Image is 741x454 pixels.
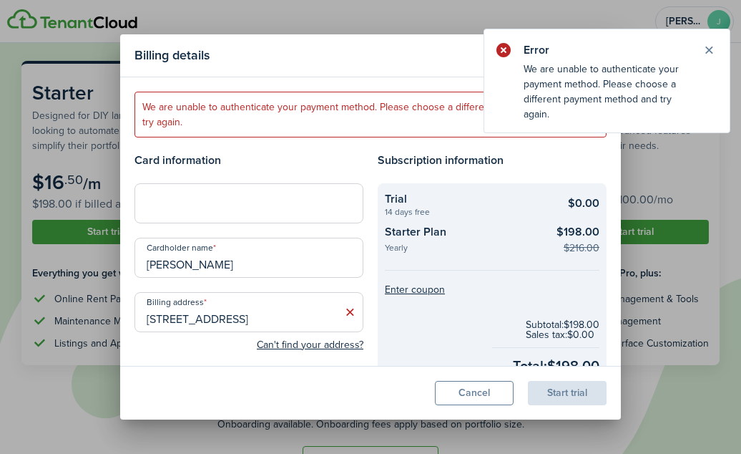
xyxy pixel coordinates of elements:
[144,196,354,210] iframe: Secure card payment input frame
[484,62,730,132] notify-body: We are unable to authenticate your payment method. Please choose a different payment method and t...
[385,208,546,216] checkout-summary-item-description: 14 days free
[257,338,363,352] button: Can't find your address?
[134,92,607,137] error-message: We are unable to authenticate your payment method. Please choose a different payment method and t...
[385,190,546,208] checkout-summary-item-title: Trial
[385,285,445,295] button: Enter coupon
[556,223,599,241] checkout-summary-item-main-price: $198.00
[513,355,599,377] checkout-total-main: Total: $198.00
[699,40,719,60] button: Close notify
[134,152,363,169] h4: Card information
[134,42,582,69] modal-title: Billing details
[134,292,363,332] input: Start typing the address and then select from the dropdown
[378,152,607,169] h4: Subscription information
[526,330,599,340] checkout-subtotal-item: Sales tax: $0.00
[564,241,599,256] checkout-summary-item-old-price: $216.00
[385,223,546,244] checkout-summary-item-title: Starter Plan
[524,42,688,59] notify-title: Error
[526,320,599,330] checkout-subtotal-item: Subtotal: $198.00
[435,381,514,405] button: Cancel
[568,195,599,212] checkout-summary-item-main-price: $0.00
[385,243,546,256] checkout-summary-item-description: Yearly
